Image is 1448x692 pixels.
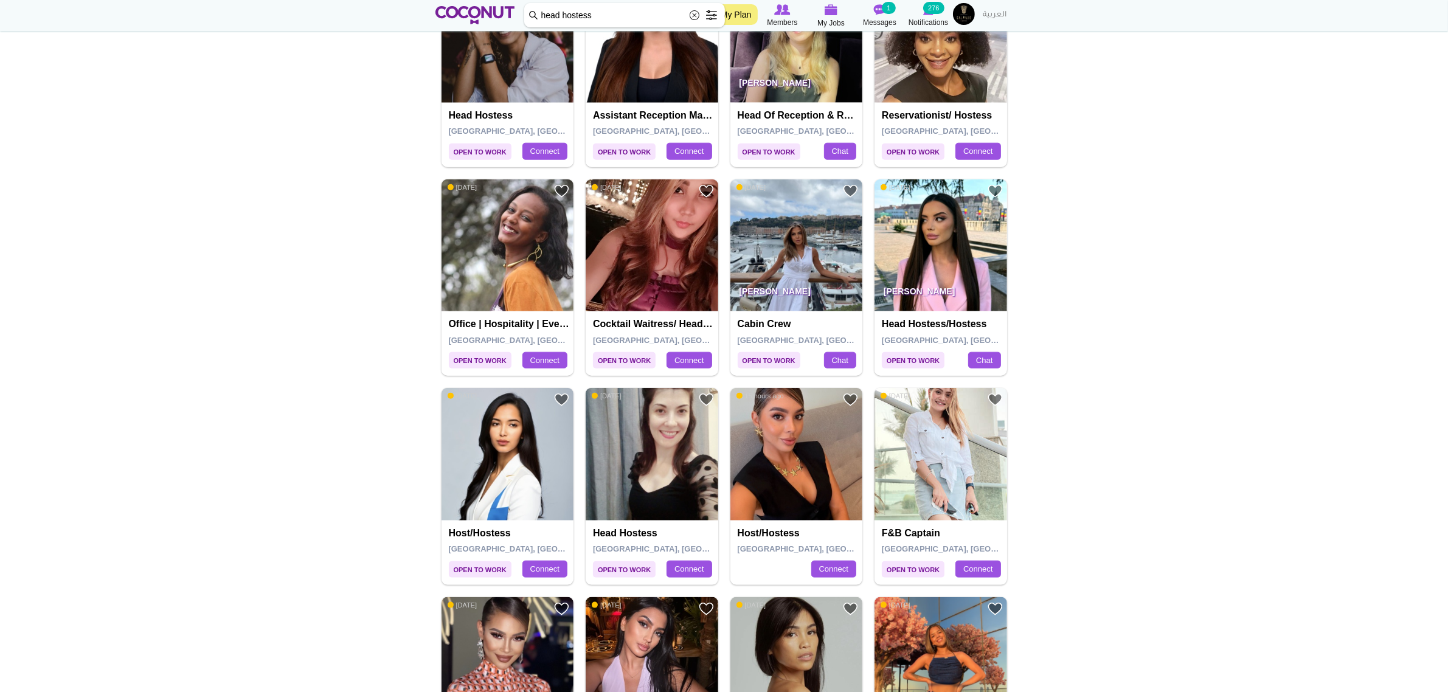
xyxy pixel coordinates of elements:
[874,4,886,15] img: Messages
[807,3,856,29] a: My Jobs My Jobs
[449,336,622,345] span: [GEOGRAPHIC_DATA], [GEOGRAPHIC_DATA]
[774,4,790,15] img: Browse Members
[593,144,656,160] span: Open to Work
[881,392,910,400] span: [DATE]
[882,336,1055,345] span: [GEOGRAPHIC_DATA], [GEOGRAPHIC_DATA]
[730,69,863,103] p: [PERSON_NAME]
[449,544,622,553] span: [GEOGRAPHIC_DATA], [GEOGRAPHIC_DATA]
[988,601,1003,617] a: Add to Favourites
[554,601,569,617] a: Add to Favourites
[955,561,1000,578] a: Connect
[955,143,1000,160] a: Connect
[592,601,622,609] span: [DATE]
[736,392,784,400] span: 15 hours ago
[843,184,858,199] a: Add to Favourites
[825,4,838,15] img: My Jobs
[824,352,856,369] a: Chat
[667,561,712,578] a: Connect
[875,277,1007,311] p: [PERSON_NAME]
[449,561,511,578] span: Open to Work
[882,319,1003,330] h4: Head Hostess/Hostess
[738,336,911,345] span: [GEOGRAPHIC_DATA], [GEOGRAPHIC_DATA]
[863,16,896,29] span: Messages
[715,4,758,25] a: My Plan
[909,16,948,29] span: Notifications
[449,110,570,121] h4: Head Hostess
[738,352,800,368] span: Open to Work
[881,601,910,609] span: [DATE]
[449,352,511,368] span: Open to Work
[435,6,515,24] img: Home
[554,392,569,407] a: Add to Favourites
[758,3,807,29] a: Browse Members Members
[882,528,1003,539] h4: F&B captain
[738,319,859,330] h4: Cabin Crew
[923,4,934,15] img: Notifications
[448,601,477,609] span: [DATE]
[968,352,1000,369] a: Chat
[730,277,863,311] p: [PERSON_NAME]
[593,528,714,539] h4: Head Hostess
[881,183,910,192] span: [DATE]
[738,110,859,121] h4: Head of Reception & Reservations
[699,601,714,617] a: Add to Favourites
[882,561,944,578] span: Open to Work
[592,392,622,400] span: [DATE]
[882,110,1003,121] h4: Reservationist/ Hostess
[977,3,1013,27] a: العربية
[882,126,1055,136] span: [GEOGRAPHIC_DATA], [GEOGRAPHIC_DATA]
[811,561,856,578] a: Connect
[988,184,1003,199] a: Add to Favourites
[699,392,714,407] a: Add to Favourites
[738,144,800,160] span: Open to Work
[843,392,858,407] a: Add to Favourites
[882,2,895,14] small: 1
[767,16,797,29] span: Members
[593,126,766,136] span: [GEOGRAPHIC_DATA], [GEOGRAPHIC_DATA]
[882,352,944,368] span: Open to Work
[667,352,712,369] a: Connect
[593,352,656,368] span: Open to Work
[667,143,712,160] a: Connect
[522,143,567,160] a: Connect
[843,601,858,617] a: Add to Favourites
[448,392,477,400] span: [DATE]
[988,392,1003,407] a: Add to Favourites
[449,126,622,136] span: [GEOGRAPHIC_DATA], [GEOGRAPHIC_DATA]
[738,126,911,136] span: [GEOGRAPHIC_DATA], [GEOGRAPHIC_DATA]
[593,110,714,121] h4: Assistant reception manager
[593,319,714,330] h4: Cocktail Waitress/ head waitresses/vip waitress/waitress
[592,183,622,192] span: [DATE]
[448,183,477,192] span: [DATE]
[522,352,567,369] a: Connect
[449,144,511,160] span: Open to Work
[593,336,766,345] span: [GEOGRAPHIC_DATA], [GEOGRAPHIC_DATA]
[817,17,845,29] span: My Jobs
[824,143,856,160] a: Chat
[522,561,567,578] a: Connect
[736,601,766,609] span: [DATE]
[449,319,570,330] h4: Office | Hospitality | Events | Corporate
[904,3,953,29] a: Notifications Notifications 276
[699,184,714,199] a: Add to Favourites
[923,2,944,14] small: 276
[882,544,1055,553] span: [GEOGRAPHIC_DATA], [GEOGRAPHIC_DATA]
[593,561,656,578] span: Open to Work
[524,3,725,27] input: Search members by role or city
[736,183,766,192] span: [DATE]
[449,528,570,539] h4: Host/Hostess
[856,3,904,29] a: Messages Messages 1
[593,544,766,553] span: [GEOGRAPHIC_DATA], [GEOGRAPHIC_DATA]
[738,528,859,539] h4: Host/Hostess
[738,544,911,553] span: [GEOGRAPHIC_DATA], [GEOGRAPHIC_DATA]
[554,184,569,199] a: Add to Favourites
[882,144,944,160] span: Open to Work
